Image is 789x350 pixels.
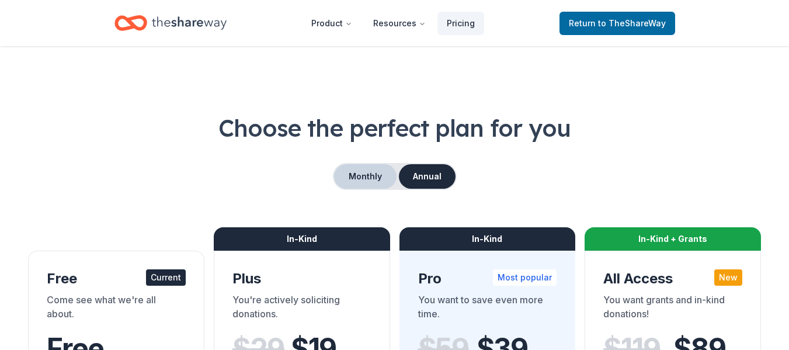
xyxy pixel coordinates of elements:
div: Most popular [493,269,557,286]
span: Return [569,16,666,30]
a: Home [114,9,227,37]
div: You want to save even more time. [418,293,557,325]
div: Come see what we're all about. [47,293,186,325]
button: Monthly [334,164,397,189]
a: Returnto TheShareWay [559,12,675,35]
div: In-Kind + Grants [585,227,761,251]
div: You're actively soliciting donations. [232,293,371,325]
div: Plus [232,269,371,288]
div: Current [146,269,186,286]
span: to TheShareWay [598,18,666,28]
button: Product [302,12,362,35]
div: In-Kind [214,227,390,251]
nav: Main [302,9,484,37]
div: Free [47,269,186,288]
div: All Access [603,269,742,288]
div: In-Kind [399,227,576,251]
div: You want grants and in-kind donations! [603,293,742,325]
a: Pricing [437,12,484,35]
div: Pro [418,269,557,288]
h1: Choose the perfect plan for you [28,112,761,144]
div: New [714,269,742,286]
button: Resources [364,12,435,35]
button: Annual [399,164,456,189]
